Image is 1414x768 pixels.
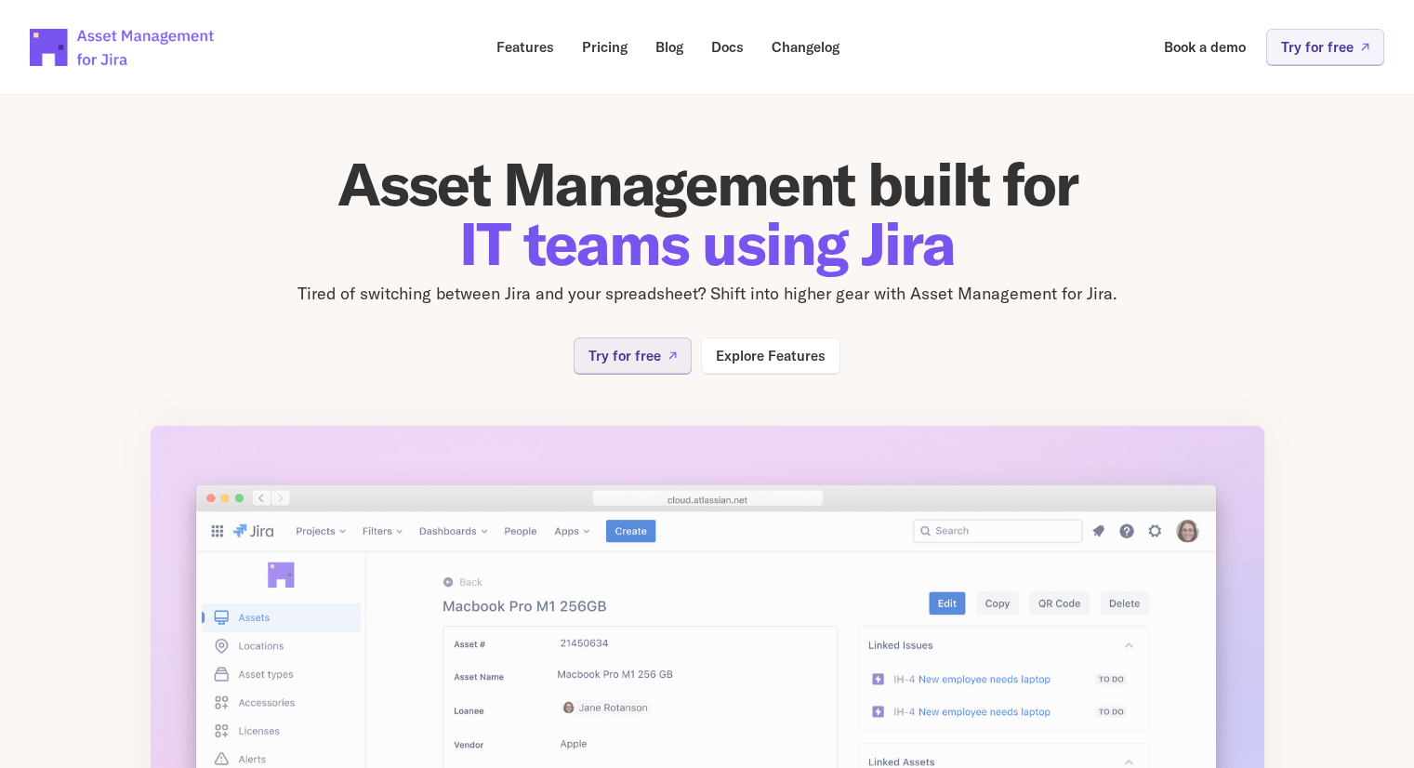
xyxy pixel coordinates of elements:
[459,205,955,281] span: IT teams using Jira
[642,29,696,65] a: Blog
[1281,40,1354,54] p: Try for free
[1266,29,1384,65] a: Try for free
[483,29,567,65] a: Features
[701,338,840,374] a: Explore Features
[588,349,661,363] p: Try for free
[698,29,757,65] a: Docs
[582,40,628,54] p: Pricing
[574,338,692,374] a: Try for free
[569,29,641,65] a: Pricing
[772,40,839,54] p: Changelog
[150,281,1265,308] p: Tired of switching between Jira and your spreadsheet? Shift into higher gear with Asset Managemen...
[655,40,683,54] p: Blog
[150,154,1265,273] h1: Asset Management built for
[711,40,744,54] p: Docs
[759,29,852,65] a: Changelog
[1151,29,1259,65] a: Book a demo
[496,40,554,54] p: Features
[716,349,826,363] p: Explore Features
[1164,40,1246,54] p: Book a demo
